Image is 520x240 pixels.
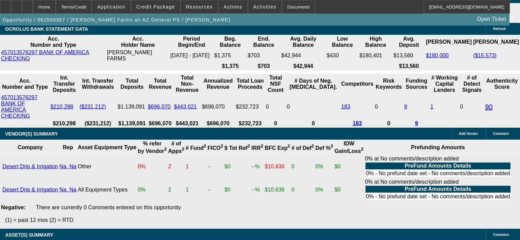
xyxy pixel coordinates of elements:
th: $210,298 [50,120,78,127]
th: Risk Keywords [374,74,403,94]
th: Avg. Deposit [393,36,425,48]
th: Acc. Holder Name [107,36,169,48]
td: -- [207,155,224,178]
td: $0 [334,179,364,201]
th: Acc. Number and Type [1,36,106,48]
sup: 2 [164,147,166,152]
sup: 2 [182,147,184,152]
td: $13,560 [393,49,425,62]
td: $232,723 [236,94,265,119]
b: Asset Equipment Type [78,144,136,150]
th: Total Deposits [117,74,147,94]
th: $696,070 [201,120,235,127]
th: Int. Transfer Deposits [50,74,78,94]
td: 0% [137,155,167,178]
th: Beg. Balance [214,36,247,48]
th: $232,723 [236,120,265,127]
th: $703 [247,63,280,70]
a: 1 [430,104,433,110]
th: $42,944 [281,63,325,70]
td: 2 [168,179,185,201]
td: $0 [224,179,251,201]
p: (1) = past 12 mos (2) = RTD [5,217,520,223]
th: Competitors [341,74,374,94]
td: 0 [291,179,314,201]
b: % refer by Vendor [138,141,167,154]
span: Resources [186,4,213,10]
td: Other [78,155,137,178]
td: 0 [266,94,286,119]
sup: 2 [288,144,290,149]
td: $1,139,091 [117,94,147,119]
a: $210,298 [50,104,73,110]
b: BFC Exp [265,145,290,151]
td: $0 [334,155,364,178]
td: 0% [315,155,333,178]
th: # of Detect Signals [460,74,484,94]
span: There are currently 0 Comments entered on this opportunity [36,204,181,210]
td: $1,375 [214,49,247,62]
td: 0 [460,94,484,119]
a: 9 [415,121,418,126]
b: IDW Gain/Loss [334,141,363,154]
span: Comment [493,132,509,136]
th: [PERSON_NAME] [473,36,519,48]
span: Comment [493,233,509,237]
button: Resources [181,0,218,13]
th: Acc. Number and Type [1,74,49,94]
th: $1,375 [214,63,247,70]
span: Credit Package [136,4,175,10]
a: ($231,212) [79,104,106,110]
th: $13,560 [393,63,425,70]
sup: 2 [221,144,223,149]
span: Add Vendor [459,132,478,136]
td: $10,636 [264,179,290,201]
a: 90 [485,103,493,111]
a: 457013576297 BANK OF AMERICA CHECKING [1,95,38,119]
b: Negative: [1,204,26,210]
td: 1 [185,155,206,178]
a: Open Ticket [474,13,509,25]
td: $180,401 [359,49,392,62]
b: PreFund Amounts Details [404,186,471,192]
span: Application [97,4,125,10]
button: Application [92,0,130,13]
th: # Working Capital Lenders [430,74,459,94]
span: Refresh [493,27,506,31]
th: Authenticity Score [485,74,519,94]
button: Activities [248,0,282,13]
th: [PERSON_NAME] [425,36,472,48]
th: # Days of Neg. [MEDICAL_DATA]. [286,74,340,94]
b: PreFund Amounts Details [404,163,471,169]
th: High Balance [359,36,392,48]
th: 0 [286,120,340,127]
th: Annualized Revenue [201,74,235,94]
b: FICO [208,145,223,151]
b: Rep [63,144,73,150]
td: $10,636 [264,155,290,178]
b: Company [18,144,43,150]
td: 0% [315,179,333,201]
td: $42,944 [281,49,325,62]
th: ($231,212) [79,120,117,127]
td: 0 [374,94,403,119]
th: Low Balance [326,36,358,48]
sup: 2 [248,144,250,149]
span: Activities [253,4,277,10]
a: 457013576297 BANK OF AMERICA CHECKING [1,50,89,61]
td: $703 [247,49,280,62]
td: 0 [291,155,314,178]
td: $430 [326,49,358,62]
a: Na, Na [59,187,77,193]
td: -- [207,179,224,201]
th: Funding Sources [404,74,429,94]
a: $180,000 [426,53,449,58]
a: ($15,573) [473,53,497,58]
a: $696,070 [148,104,171,110]
span: ASSET(S) SUMMARY [5,232,53,238]
td: [PERSON_NAME] FARMS [107,49,169,62]
th: $1,139,091 [117,120,147,127]
b: $ Tot Ref [225,145,250,151]
th: Period Begin/End [170,36,213,48]
button: Actions [218,0,248,13]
